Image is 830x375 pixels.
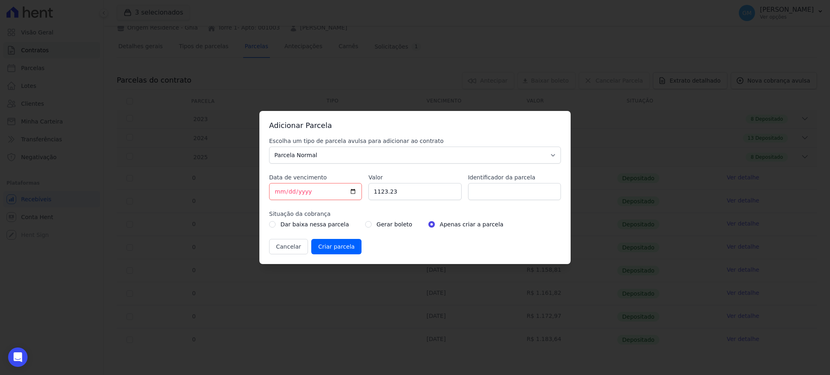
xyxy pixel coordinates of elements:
[440,219,503,229] label: Apenas criar a parcela
[269,121,561,130] h3: Adicionar Parcela
[368,173,461,181] label: Valor
[269,239,308,254] button: Cancelar
[269,137,561,145] label: Escolha um tipo de parcela avulsa para adicionar ao contrato
[8,347,28,367] div: Open Intercom Messenger
[269,173,362,181] label: Data de vencimento
[376,219,412,229] label: Gerar boleto
[468,173,561,181] label: Identificador da parcela
[280,219,349,229] label: Dar baixa nessa parcela
[311,239,362,254] input: Criar parcela
[269,210,561,218] label: Situação da cobrança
